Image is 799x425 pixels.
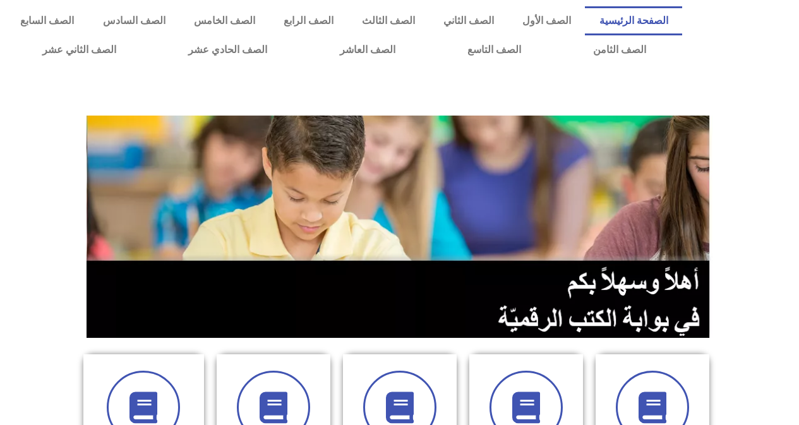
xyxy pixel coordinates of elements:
a: الصف الثالث [347,6,429,35]
a: الصف السادس [88,6,179,35]
a: الصف الثامن [557,35,682,64]
a: الصف الأول [508,6,585,35]
a: الصفحة الرئيسية [585,6,682,35]
a: الصف الخامس [179,6,269,35]
a: الصف الحادي عشر [152,35,303,64]
a: الصف الرابع [269,6,347,35]
a: الصف السابع [6,6,88,35]
a: الصف التاسع [431,35,557,64]
a: الصف الثاني [429,6,508,35]
a: الصف العاشر [304,35,431,64]
a: الصف الثاني عشر [6,35,152,64]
